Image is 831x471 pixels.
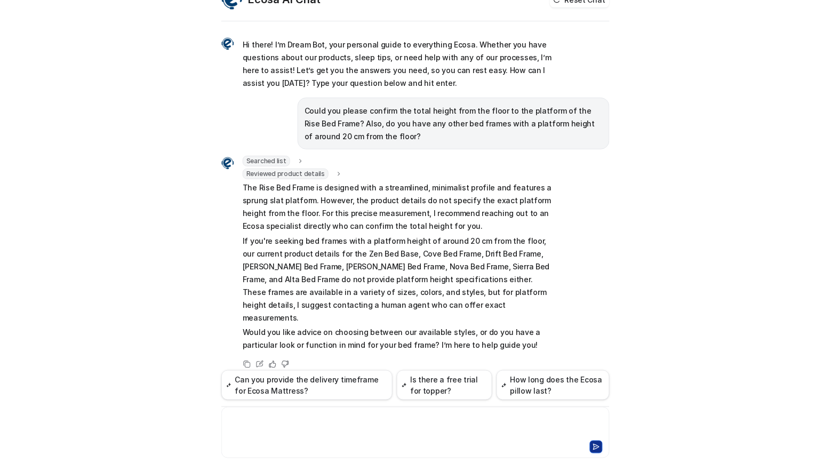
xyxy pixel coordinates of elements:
p: The Rise Bed Frame is designed with a streamlined, minimalist profile and features a sprung slat ... [243,181,555,233]
img: Widget [221,37,234,50]
button: How long does the Ecosa pillow last? [497,370,610,400]
span: Reviewed product details [243,169,329,179]
p: Hi there! I’m Dream Bot, your personal guide to everything Ecosa. Whether you have questions abou... [243,38,555,90]
img: Widget [221,157,234,170]
p: Would you like advice on choosing between our available styles, or do you have a particular look ... [243,326,555,352]
p: Could you please confirm the total height from the floor to the platform of the Rise Bed Frame? A... [305,105,603,143]
button: Is there a free trial for topper? [397,370,492,400]
span: Searched list [243,156,290,166]
button: Can you provide the delivery timeframe for Ecosa Mattress? [221,370,393,400]
p: If you're seeking bed frames with a platform height of around 20 cm from the floor, our current p... [243,235,555,324]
